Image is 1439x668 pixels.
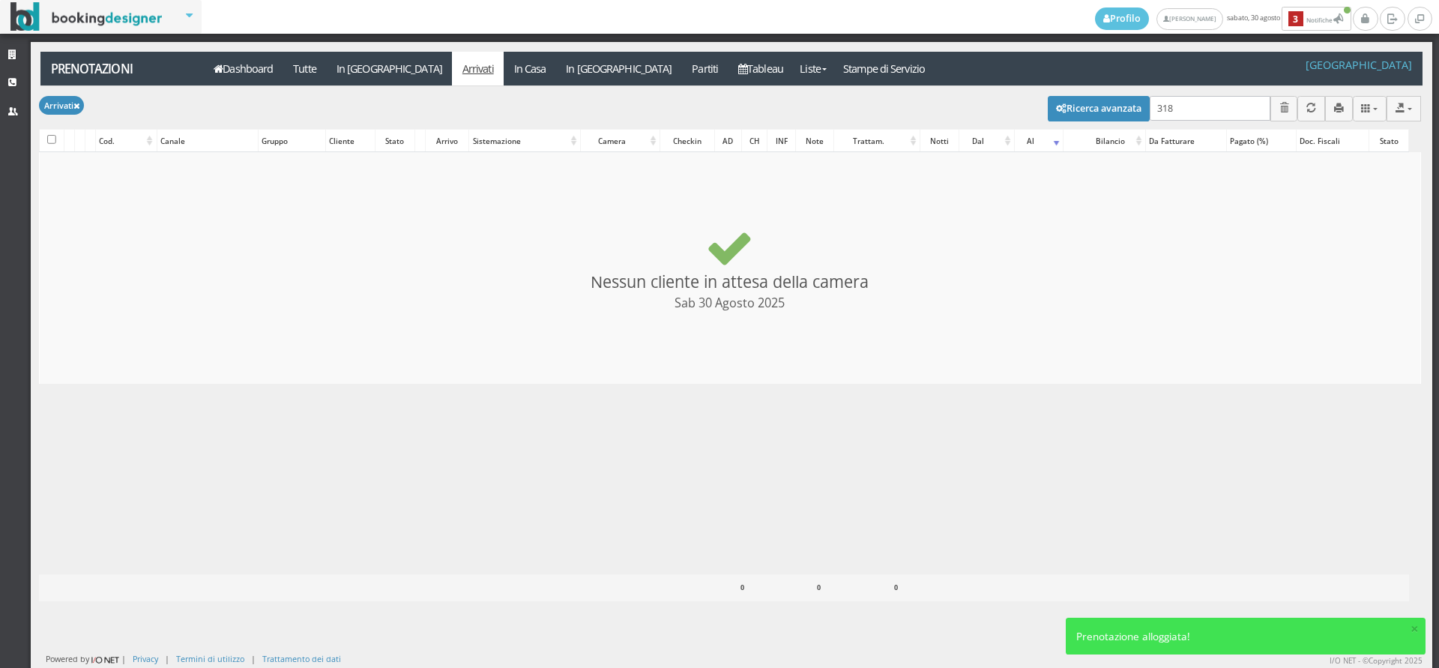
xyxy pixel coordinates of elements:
a: Tableau [728,52,794,85]
a: In [GEOGRAPHIC_DATA] [556,52,682,85]
div: Dal [959,130,1014,151]
a: In Casa [504,52,556,85]
small: Sab 30 Agosto 2025 [675,295,785,311]
div: Canale [157,130,258,151]
div: Notti [920,130,959,151]
a: Dashboard [204,52,283,85]
button: 3Notifiche [1282,7,1351,31]
div: Pagato (%) [1227,130,1296,151]
b: 0 [894,583,898,592]
div: Doc. Fiscali [1297,130,1369,151]
div: Checkin [660,130,714,151]
div: Trattam. [834,130,919,151]
button: Arrivati [39,96,84,115]
span: Prenotazione alloggiata! [1076,630,1190,643]
div: Al [1015,130,1063,151]
div: | [251,653,256,664]
div: Gruppo [259,130,325,151]
b: 0 [740,583,744,592]
div: Arrivo [426,130,469,151]
div: Stato [1369,130,1408,151]
div: Cliente [326,130,375,151]
a: Partiti [682,52,728,85]
a: [PERSON_NAME] [1156,8,1223,30]
div: Cod. [96,130,157,151]
a: Stampe di Servizio [833,52,935,85]
img: ionet_small_logo.png [89,654,121,666]
div: Camera [581,130,660,151]
button: Export [1387,96,1421,121]
img: BookingDesigner.com [10,2,163,31]
b: 3 [1288,11,1303,27]
button: × [1411,622,1419,636]
a: Privacy [133,653,158,664]
a: Arrivati [452,52,504,85]
a: Liste [793,52,833,85]
a: In [GEOGRAPHIC_DATA] [326,52,452,85]
div: INF [767,130,796,151]
a: Tutte [283,52,327,85]
a: Profilo [1095,7,1149,30]
div: | [165,653,169,664]
a: Prenotazioni [40,52,196,85]
div: CH [742,130,767,151]
div: AD [715,130,741,151]
div: Bilancio [1064,130,1145,151]
h3: Nessun cliente in attesa della camera [45,157,1415,379]
button: Aggiorna [1297,96,1325,121]
button: Ricerca avanzata [1048,96,1150,121]
a: Termini di utilizzo [176,653,244,664]
div: Stato [375,130,414,151]
div: Note [796,130,833,151]
div: Powered by | [46,653,126,666]
h4: [GEOGRAPHIC_DATA] [1306,58,1412,71]
div: Sistemazione [469,130,579,151]
b: 0 [817,583,821,592]
a: Trattamento dei dati [262,653,341,664]
span: sabato, 30 agosto [1095,7,1353,31]
div: Da Fatturare [1146,130,1226,151]
input: Cerca [1150,96,1270,121]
